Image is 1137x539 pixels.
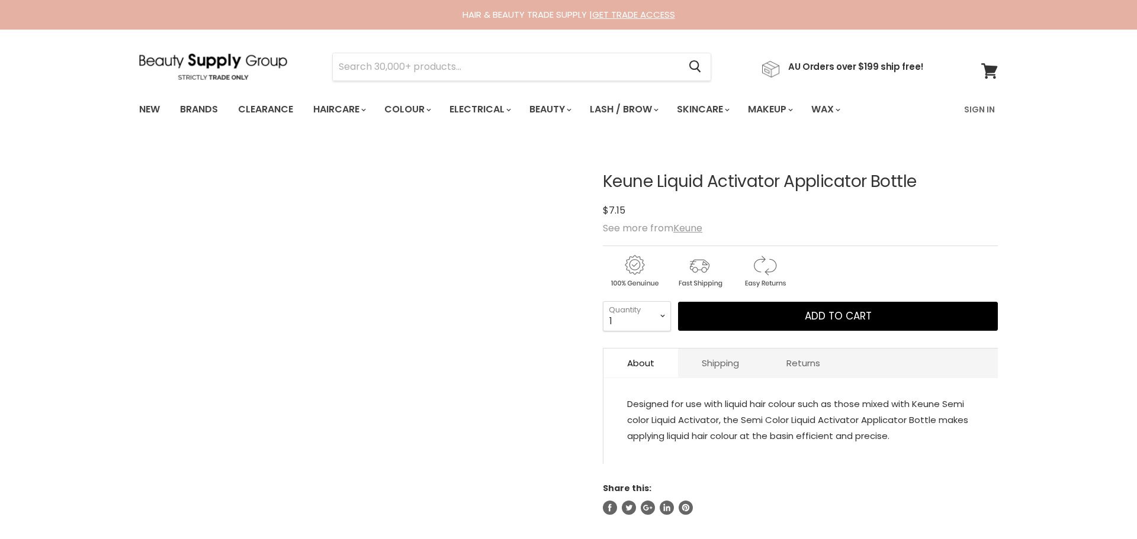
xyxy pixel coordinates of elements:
[673,221,702,235] a: Keune
[603,482,651,494] span: Share this:
[668,253,731,289] img: shipping.gif
[521,97,579,122] a: Beauty
[678,348,763,377] a: Shipping
[603,253,666,289] img: genuine.gif
[332,53,711,81] form: Product
[603,173,998,191] h1: Keune Liquid Activator Applicator Bottle
[441,97,518,122] a: Electrical
[739,97,800,122] a: Makeup
[679,53,711,80] button: Search
[802,97,847,122] a: Wax
[130,92,904,127] ul: Main menu
[805,309,872,323] span: Add to cart
[171,97,227,122] a: Brands
[627,398,968,442] span: Designed for use with liquid hair colour such as those mixed with Keune Semi color Liquid Activat...
[763,348,844,377] a: Returns
[733,253,796,289] img: returns.gif
[581,97,666,122] a: Lash / Brow
[304,97,373,122] a: Haircare
[229,97,302,122] a: Clearance
[603,483,998,515] aside: Share this:
[668,97,737,122] a: Skincare
[678,302,998,331] button: Add to cart
[333,53,679,80] input: Search
[603,301,671,331] select: Quantity
[124,92,1013,127] nav: Main
[592,8,675,21] a: GET TRADE ACCESS
[603,204,625,217] span: $7.15
[130,97,169,122] a: New
[957,97,1002,122] a: Sign In
[603,348,678,377] a: About
[124,9,1013,21] div: HAIR & BEAUTY TRADE SUPPLY |
[375,97,438,122] a: Colour
[603,221,702,235] span: See more from
[1078,483,1125,527] iframe: Gorgias live chat messenger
